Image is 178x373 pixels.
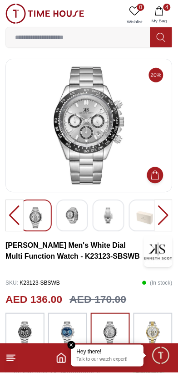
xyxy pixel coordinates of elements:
span: 0 [137,4,144,11]
button: 4My Bag [146,4,173,27]
em: Close tooltip [68,342,76,350]
span: My Bag [148,17,171,24]
img: Kenneth Scott Men's Black Dial Multi Function Watch - K23123-SBSB [13,66,165,185]
p: K23123-SBSWB [5,276,60,290]
h3: [PERSON_NAME] Men's White Dial Multi Function Watch - K23123-SBSWB [5,240,144,262]
a: 0Wishlist [124,4,146,27]
img: ... [5,4,84,24]
img: Kenneth Scott Men's Black Dial Multi Function Watch - K23123-SBSB [64,208,80,224]
img: ... [56,318,79,349]
img: ... [142,318,164,349]
span: SKU : [5,280,18,286]
img: Kenneth Scott Men's Black Dial Multi Function Watch - K23123-SBSB [137,208,153,229]
img: ... [99,318,122,349]
img: Kenneth Scott Men's White Dial Multi Function Watch - K23123-SBSWB [144,235,173,267]
div: Hey there! [77,349,138,356]
span: 20% [149,68,163,82]
a: Home [56,353,67,364]
div: Chat Widget [151,346,171,366]
img: ... [14,318,36,349]
p: ( In stock ) [142,276,173,290]
img: Kenneth Scott Men's Black Dial Multi Function Watch - K23123-SBSB [100,208,117,224]
h3: AED 170.00 [69,292,126,308]
span: 4 [163,4,171,11]
img: Kenneth Scott Men's Black Dial Multi Function Watch - K23123-SBSB [28,208,44,229]
h2: AED 136.00 [5,292,62,308]
span: Wishlist [124,18,146,25]
p: Talk to our watch expert! [77,357,138,363]
button: Add to Cart [147,167,163,184]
